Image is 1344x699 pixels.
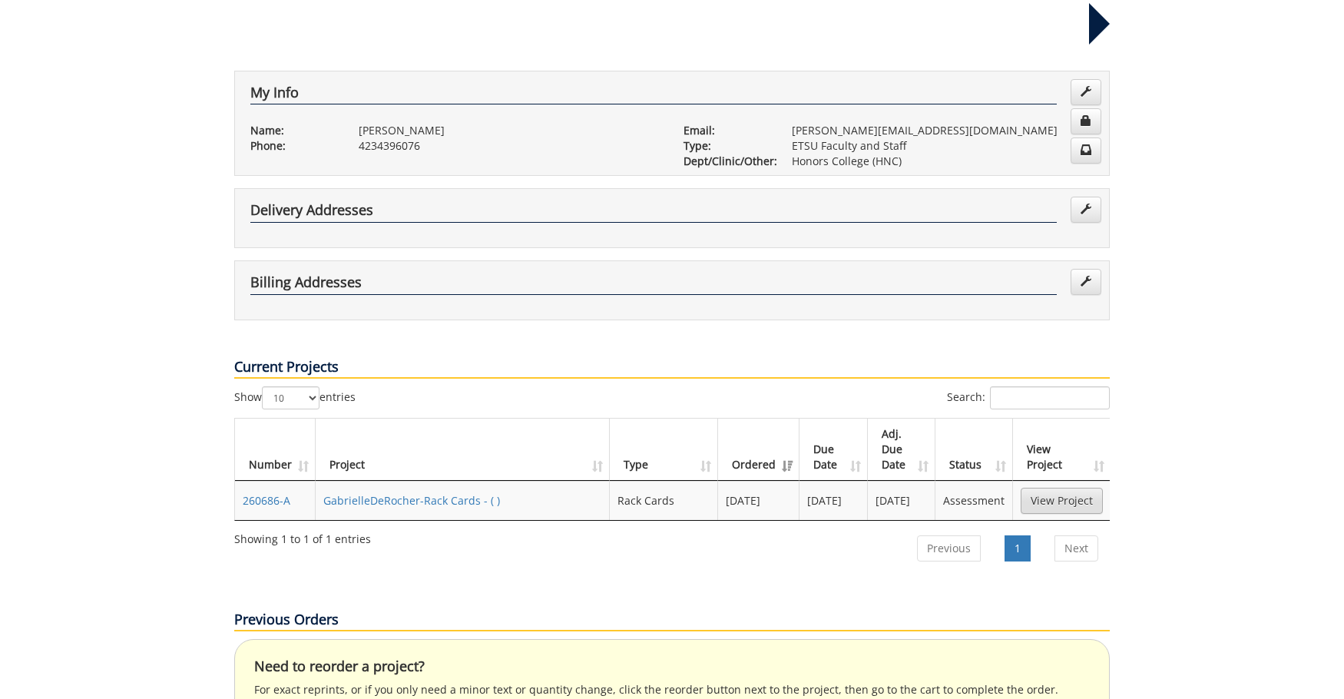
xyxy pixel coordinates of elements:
h4: Billing Addresses [250,275,1057,295]
td: Rack Cards [610,481,718,520]
p: Dept/Clinic/Other: [684,154,769,169]
p: Previous Orders [234,610,1110,631]
a: 1 [1005,535,1031,562]
th: Number: activate to sort column ascending [235,419,316,481]
a: GabrielleDeRocher-Rack Cards - ( ) [323,493,500,508]
p: Phone: [250,138,336,154]
input: Search: [990,386,1110,409]
a: View Project [1021,488,1103,514]
a: 260686-A [243,493,290,508]
p: [PERSON_NAME][EMAIL_ADDRESS][DOMAIN_NAME] [792,123,1094,138]
p: Name: [250,123,336,138]
label: Search: [947,386,1110,409]
a: Change Password [1071,108,1101,134]
th: Due Date: activate to sort column ascending [799,419,867,481]
h4: Need to reorder a project? [254,659,1090,674]
p: ETSU Faculty and Staff [792,138,1094,154]
p: Honors College (HNC) [792,154,1094,169]
div: Showing 1 to 1 of 1 entries [234,525,371,547]
th: Type: activate to sort column ascending [610,419,718,481]
p: Current Projects [234,357,1110,379]
th: View Project: activate to sort column ascending [1013,419,1111,481]
p: 4234396076 [359,138,660,154]
a: Edit Info [1071,79,1101,105]
a: Previous [917,535,981,562]
a: Change Communication Preferences [1071,137,1101,164]
td: Assessment [935,481,1013,520]
td: [DATE] [868,481,935,520]
p: [PERSON_NAME] [359,123,660,138]
select: Showentries [262,386,319,409]
label: Show entries [234,386,356,409]
td: [DATE] [718,481,799,520]
a: Edit Addresses [1071,197,1101,223]
th: Ordered: activate to sort column ascending [718,419,799,481]
a: Next [1054,535,1098,562]
a: Edit Addresses [1071,269,1101,295]
td: [DATE] [799,481,867,520]
h4: Delivery Addresses [250,203,1057,223]
p: Email: [684,123,769,138]
th: Status: activate to sort column ascending [935,419,1013,481]
p: Type: [684,138,769,154]
th: Project: activate to sort column ascending [316,419,610,481]
h4: My Info [250,85,1057,105]
th: Adj. Due Date: activate to sort column ascending [868,419,935,481]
